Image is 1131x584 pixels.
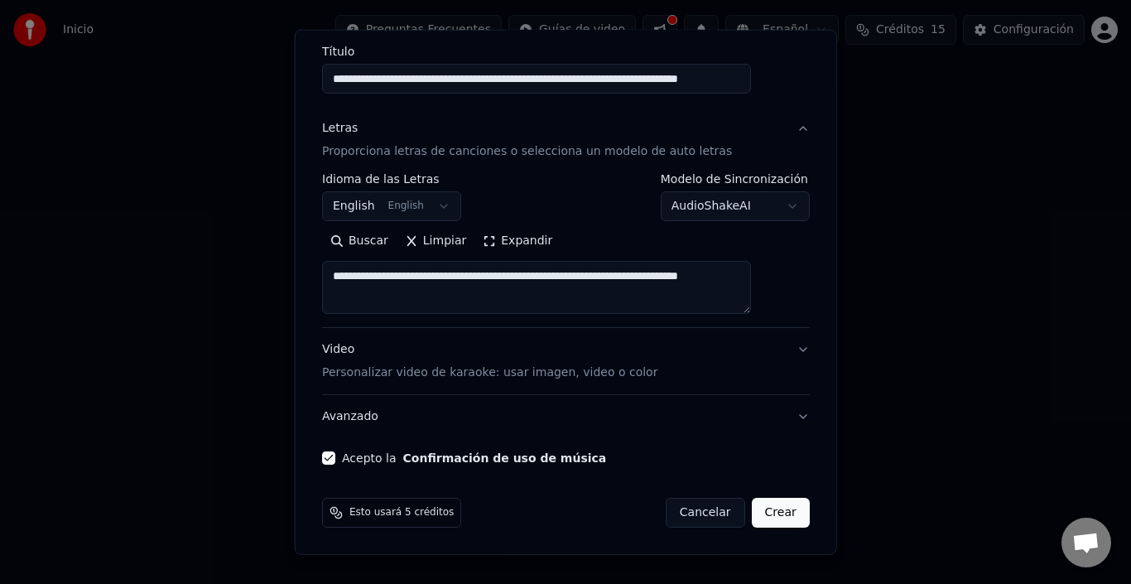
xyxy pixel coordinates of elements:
div: LetrasProporciona letras de canciones o selecciona un modelo de auto letras [322,173,810,327]
label: Idioma de las Letras [322,173,461,185]
label: Título [322,46,810,57]
button: VideoPersonalizar video de karaoke: usar imagen, video o color [322,328,810,394]
button: Crear [751,498,809,528]
label: Modelo de Sincronización [660,173,809,185]
button: Cancelar [665,498,744,528]
p: Proporciona letras de canciones o selecciona un modelo de auto letras [322,143,732,160]
button: Limpiar [396,228,474,254]
p: Personalizar video de karaoke: usar imagen, video o color [322,364,657,381]
button: Avanzado [322,395,810,438]
span: Esto usará 5 créditos [349,506,454,519]
label: Acepto la [342,452,606,464]
button: Acepto la [402,452,606,464]
div: Video [322,341,657,381]
button: Expandir [474,228,561,254]
button: Buscar [322,228,397,254]
div: Letras [322,120,358,137]
button: LetrasProporciona letras de canciones o selecciona un modelo de auto letras [322,107,810,173]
